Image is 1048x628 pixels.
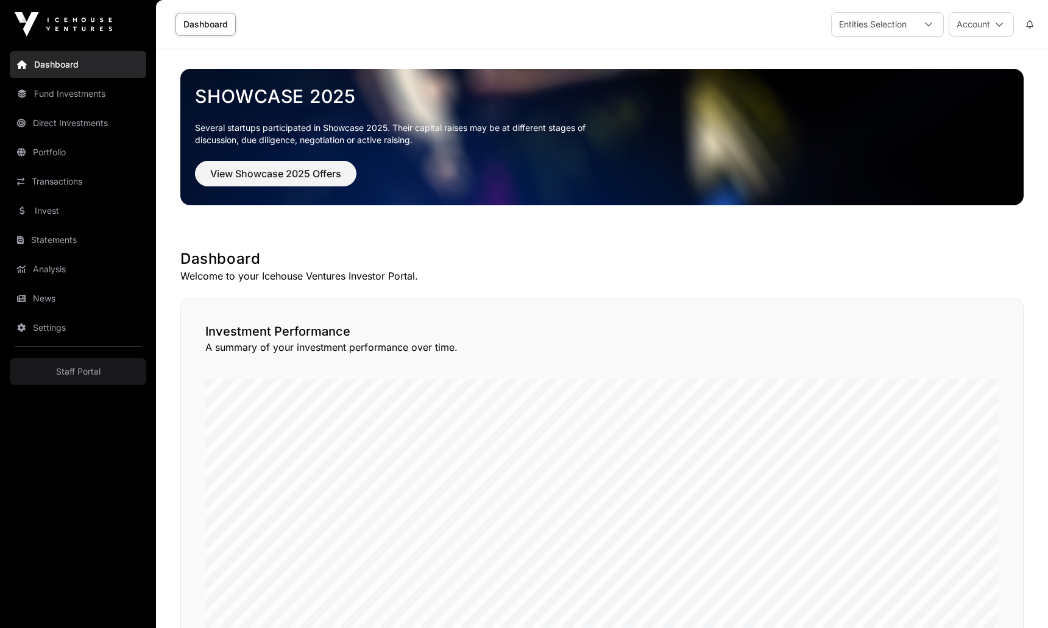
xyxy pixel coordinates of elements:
a: Direct Investments [10,110,146,136]
a: Invest [10,197,146,224]
button: Account [949,12,1014,37]
a: News [10,285,146,312]
p: A summary of your investment performance over time. [205,340,999,355]
img: Showcase 2025 [180,69,1024,205]
button: View Showcase 2025 Offers [195,161,356,186]
div: Entities Selection [832,13,914,36]
a: Analysis [10,256,146,283]
a: View Showcase 2025 Offers [195,173,356,185]
a: Showcase 2025 [195,85,1009,107]
span: View Showcase 2025 Offers [210,166,341,181]
a: Dashboard [10,51,146,78]
p: Welcome to your Icehouse Ventures Investor Portal. [180,269,1024,283]
img: Icehouse Ventures Logo [15,12,112,37]
a: Fund Investments [10,80,146,107]
a: Statements [10,227,146,253]
p: Several startups participated in Showcase 2025. Their capital raises may be at different stages o... [195,122,604,146]
a: Settings [10,314,146,341]
h2: Investment Performance [205,323,999,340]
h1: Dashboard [180,249,1024,269]
a: Dashboard [175,13,236,36]
iframe: Chat Widget [987,570,1048,628]
a: Staff Portal [10,358,146,385]
a: Portfolio [10,139,146,166]
a: Transactions [10,168,146,195]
